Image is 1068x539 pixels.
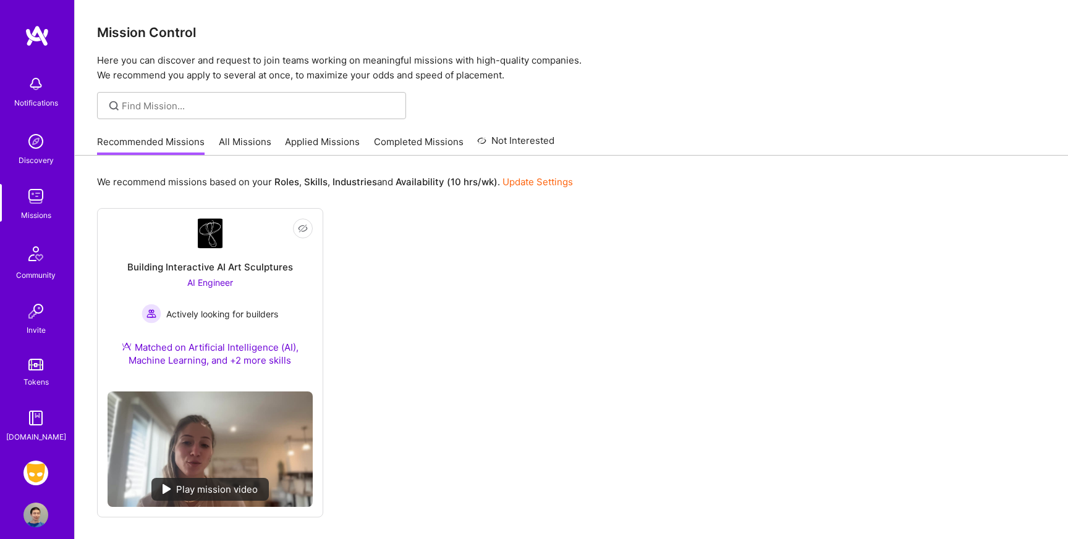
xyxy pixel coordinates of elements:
div: Tokens [23,375,49,388]
p: We recommend missions based on your , , and . [97,175,573,188]
img: No Mission [108,391,313,507]
img: Community [21,239,51,269]
a: Not Interested [477,133,554,156]
a: Applied Missions [285,135,360,156]
div: Matched on Artificial Intelligence (AI), Machine Learning, and +2 more skills [108,341,313,367]
p: Here you can discover and request to join teams working on meaningful missions with high-quality ... [97,53,1046,83]
b: Roles [274,176,299,188]
i: icon SearchGrey [107,99,121,113]
a: All Missions [219,135,271,156]
img: Grindr: Mobile + BE + Cloud [23,461,48,485]
img: Company Logo [198,219,222,248]
img: teamwork [23,184,48,209]
img: bell [23,72,48,96]
a: Completed Missions [374,135,464,156]
img: logo [25,25,49,47]
img: tokens [28,359,43,370]
div: [DOMAIN_NAME] [6,430,66,443]
div: Notifications [14,96,58,109]
div: Play mission video [151,478,269,501]
img: Actively looking for builders [142,304,161,324]
img: Invite [23,299,48,324]
div: Missions [21,209,51,222]
input: Find Mission... [122,99,397,112]
div: Community [16,269,56,282]
img: play [163,484,171,494]
img: guide book [23,406,48,430]
a: Company LogoBuilding Interactive AI Art SculpturesAI Engineer Actively looking for buildersActive... [108,219,313,382]
b: Industries [333,176,377,188]
div: Invite [27,324,46,336]
a: User Avatar [20,503,51,527]
h3: Mission Control [97,25,1046,40]
img: discovery [23,129,48,154]
span: Actively looking for builders [166,307,278,320]
span: AI Engineer [187,277,233,288]
a: Update Settings [502,176,573,188]
b: Availability (10 hrs/wk) [396,176,498,188]
i: icon EyeClosed [298,224,308,233]
div: Building Interactive AI Art Sculptures [127,261,293,274]
img: Ateam Purple Icon [122,341,132,351]
b: Skills [304,176,328,188]
div: Discovery [19,154,54,167]
a: Recommended Missions [97,135,205,156]
img: User Avatar [23,503,48,527]
a: Grindr: Mobile + BE + Cloud [20,461,51,485]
